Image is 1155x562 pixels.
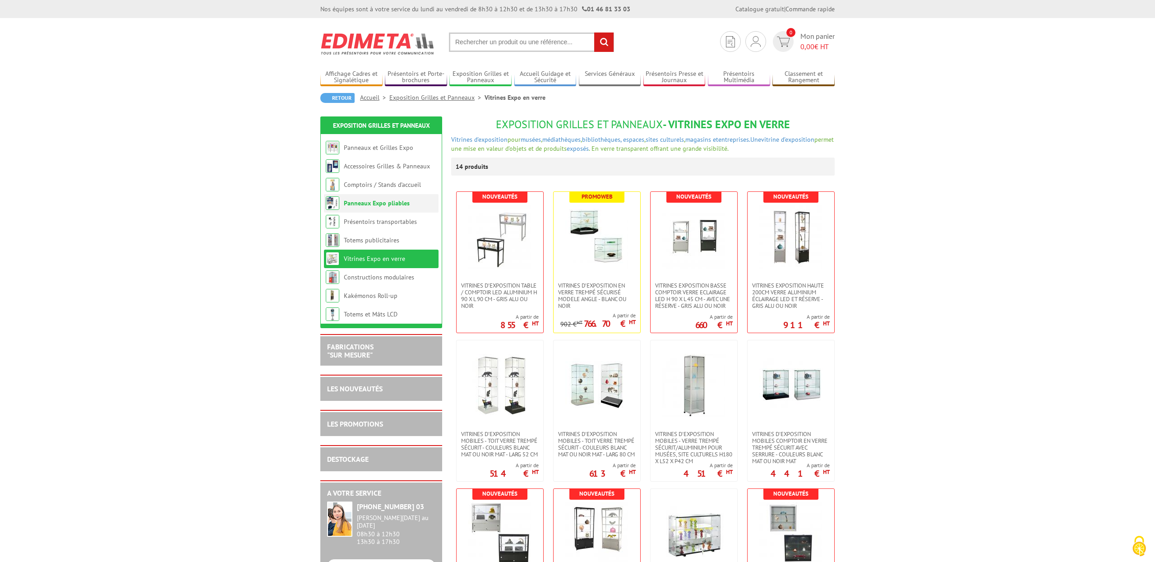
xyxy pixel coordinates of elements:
[490,471,539,476] p: 514 €
[759,354,822,417] img: Vitrines d'exposition mobiles comptoir en verre trempé sécurit avec serrure - couleurs blanc mat ...
[646,135,684,144] a: sites culturels
[457,282,543,309] a: Vitrines d'exposition table / comptoir LED Aluminium H 90 x L 90 cm - Gris Alu ou Noir
[485,93,545,102] li: Vitrines Expo en verre
[344,162,430,170] a: Accessoires Grilles & Panneaux
[496,117,663,131] span: Exposition Grilles et Panneaux
[655,431,733,464] span: Vitrines d'exposition mobiles - verre trempé sécurit/aluminium pour musées, site culturels H180 X...
[558,431,636,458] span: Vitrines d'exposition mobiles - toit verre trempé sécurit - couleurs blanc mat ou noir mat - larg...
[643,70,706,85] a: Présentoirs Presse et Journaux
[620,135,644,144] a: , espaces
[651,431,737,464] a: Vitrines d'exposition mobiles - verre trempé sécurit/aluminium pour musées, site culturels H180 X...
[752,282,830,309] span: VITRINES EXPOSITION HAUTE 200cm VERRE ALUMINIUM ÉCLAIRAGE LED ET RÉSERVE - GRIS ALU OU NOIR
[783,313,830,320] span: A partir de
[326,141,339,154] img: Panneaux et Grilles Expo
[695,322,733,328] p: 660 €
[326,233,339,247] img: Totems publicitaires
[451,119,835,130] h1: - Vitrines Expo en verre
[449,70,512,85] a: Exposition Grilles et Panneaux
[735,5,784,13] a: Catalogue gratuit
[752,431,830,464] span: Vitrines d'exposition mobiles comptoir en verre trempé sécurit avec serrure - couleurs blanc mat ...
[771,471,830,476] p: 441 €
[771,31,835,52] a: devis rapide 0 Mon panier 0,00€ HT
[451,135,834,153] font: permet une mise en valeur d'objets et de produits . En verre transparent offrant une grande visib...
[629,468,636,476] sup: HT
[800,42,835,52] span: € HT
[751,36,761,47] img: devis rapide
[320,70,383,85] a: Affichage Cadres et Signalétique
[490,462,539,469] span: A partir de
[326,252,339,265] img: Vitrines Expo en verre
[326,178,339,191] img: Comptoirs / Stands d'accueil
[326,270,339,284] img: Constructions modulaires
[589,471,636,476] p: 613 €
[560,312,636,319] span: A partir de
[584,321,636,326] p: 766.70 €
[344,199,410,207] a: Panneaux Expo pliables
[772,70,835,85] a: Classement et Rangement
[326,289,339,302] img: Kakémonos Roll-up
[579,490,614,497] b: Nouveautés
[771,462,830,469] span: A partir de
[695,313,733,320] span: A partir de
[482,193,517,200] b: Nouveautés
[589,462,636,469] span: A partir de
[344,310,397,318] a: Totems et Mâts LCD
[326,307,339,321] img: Totems et Mâts LCD
[651,282,737,309] a: VITRINES EXPOSITION BASSE COMPTOIR VERRE ECLAIRAGE LED H 90 x L 45 CM - AVEC UNE RÉSERVE - GRIS A...
[786,28,795,37] span: 0
[565,205,628,269] img: VITRINES D’EXPOSITION EN VERRE TREMPÉ SÉCURISÉ MODELE ANGLE - BLANC OU NOIR
[748,431,834,464] a: Vitrines d'exposition mobiles comptoir en verre trempé sécurit avec serrure - couleurs blanc mat ...
[579,70,641,85] a: Services Généraux
[357,502,424,511] strong: [PHONE_NUMBER] 03
[532,468,539,476] sup: HT
[582,193,613,200] b: Promoweb
[482,490,517,497] b: Nouveautés
[500,322,539,328] p: 855 €
[735,5,835,14] div: |
[685,135,718,144] a: magasins et
[333,121,430,130] a: Exposition Grilles et Panneaux
[759,205,822,269] img: VITRINES EXPOSITION HAUTE 200cm VERRE ALUMINIUM ÉCLAIRAGE LED ET RÉSERVE - GRIS ALU OU NOIR
[521,135,541,144] a: musées
[783,322,830,328] p: 911 €
[726,36,735,47] img: devis rapide
[662,354,725,417] img: Vitrines d'exposition mobiles - verre trempé sécurit/aluminium pour musées, site culturels H180 X...
[344,273,414,281] a: Constructions modulaires
[357,514,435,529] div: [PERSON_NAME][DATE] au [DATE]
[456,158,490,176] p: 14 produits
[451,135,508,144] a: Vitrines d'exposition
[676,193,711,200] b: Nouveautés
[567,144,589,153] a: exposés
[726,320,733,327] sup: HT
[344,292,397,300] a: Kakémonos Roll-up
[785,5,835,13] a: Commande rapide
[327,455,369,464] a: DESTOCKAGE
[461,282,539,309] span: Vitrines d'exposition table / comptoir LED Aluminium H 90 x L 90 cm - Gris Alu ou Noir
[327,502,352,537] img: widget-service.jpg
[327,419,383,428] a: LES PROMOTIONS
[327,384,383,393] a: LES NOUVEAUTÉS
[773,193,808,200] b: Nouveautés
[1123,531,1155,562] button: Cookies (fenêtre modale)
[558,282,636,309] span: VITRINES D’EXPOSITION EN VERRE TREMPÉ SÉCURISÉ MODELE ANGLE - BLANC OU NOIR
[629,318,636,326] sup: HT
[582,135,620,144] a: bibliothèques
[708,70,770,85] a: Présentoirs Multimédia
[327,489,435,497] h2: A votre service
[823,320,830,327] sup: HT
[582,5,630,13] strong: 01 46 81 33 03
[326,215,339,228] img: Présentoirs transportables
[684,462,733,469] span: A partir de
[718,135,750,144] a: entreprises.
[594,33,614,52] input: rechercher
[773,490,808,497] b: Nouveautés
[344,255,405,263] a: Vitrines Expo en verre
[726,468,733,476] sup: HT
[532,320,539,327] sup: HT
[385,70,447,85] a: Présentoirs et Porte-brochures
[684,471,733,476] p: 451 €
[344,181,421,189] a: Comptoirs / Stands d'accueil
[565,354,628,417] img: Vitrines d'exposition mobiles - toit verre trempé sécurit - couleurs blanc mat ou noir mat - larg...
[777,37,790,47] img: devis rapide
[542,135,581,144] a: médiathèques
